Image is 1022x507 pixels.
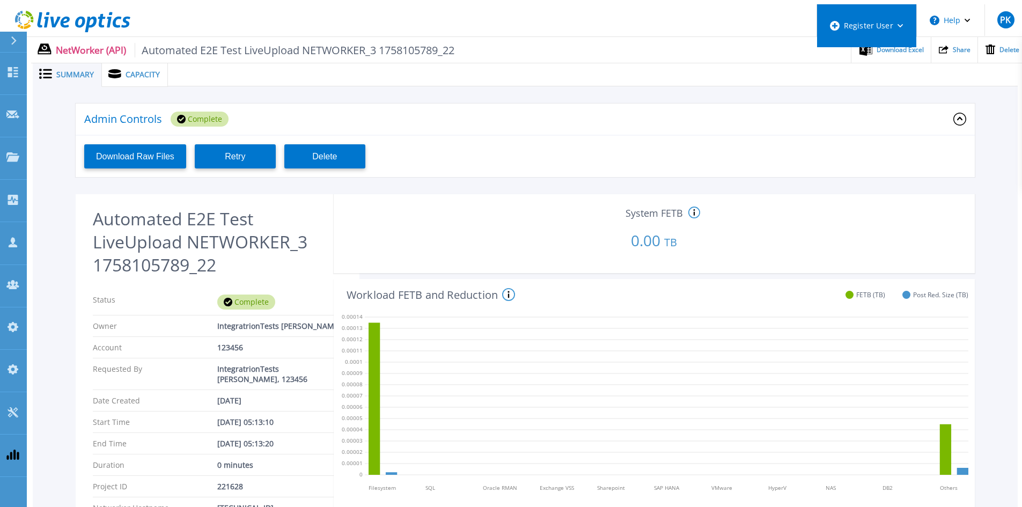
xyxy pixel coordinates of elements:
[93,460,217,470] p: Duration
[342,346,363,354] text: 0.00011
[217,481,342,491] div: 221628
[93,207,342,276] h2: Automated E2E Test LiveUpload NETWORKER_3 1758105789_22
[917,4,984,36] button: Help
[940,484,958,491] tspan: Others
[345,357,363,365] text: 0.0001
[342,414,363,421] text: 0.00005
[217,364,342,384] div: IntegratrionTests [PERSON_NAME], 123456
[342,369,363,376] text: 0.00009
[483,484,517,491] tspan: Oracle RMAN
[217,395,342,406] div: [DATE]
[654,484,680,491] tspan: SAP HANA
[93,321,217,331] p: Owner
[711,484,732,491] tspan: VMware
[877,47,924,53] span: Download Excel
[93,342,217,352] p: Account
[347,288,515,302] h4: Workload FETB and Reduction
[342,312,363,320] text: 0.00014
[217,417,342,427] div: [DATE] 05:13:10
[342,447,363,455] text: 0.00002
[342,380,363,387] text: 0.00008
[856,290,885,299] span: FETB (TB)
[999,47,1019,53] span: Delete
[56,43,455,57] p: NetWorker (API)
[540,484,574,491] tspan: Exchange VSS
[195,144,276,168] button: Retry
[369,484,396,491] tspan: Filesystem
[768,484,786,491] tspan: HyperV
[425,484,435,491] tspan: SQL
[913,290,968,299] span: Post Red. Size (TB)
[93,417,217,427] p: Start Time
[359,470,363,477] text: 0
[597,484,625,491] tspan: Sharepoint
[342,425,363,432] text: 0.00004
[93,481,217,491] p: Project ID
[93,364,217,384] p: Requested By
[342,324,363,331] text: 0.00013
[342,391,363,399] text: 0.00007
[826,484,836,491] tspan: NAS
[342,436,363,444] text: 0.00003
[342,335,363,342] text: 0.00012
[342,402,363,410] text: 0.00006
[171,112,229,127] div: Complete
[1000,16,1011,24] span: PK
[126,71,160,78] span: Capacity
[817,4,916,47] div: Register User
[217,295,275,310] div: Complete
[284,144,365,168] button: Delete
[664,235,677,249] span: TB
[217,438,342,449] div: [DATE] 05:13:20
[626,208,683,218] span: System FETB
[56,71,94,78] span: Summary
[217,342,342,352] div: 123456
[338,220,970,256] p: 0.00
[93,395,217,406] p: Date Created
[883,484,893,491] tspan: DB2
[342,459,363,466] text: 0.00001
[93,438,217,449] p: End Time
[84,114,162,124] p: Admin Controls
[135,43,455,57] span: Automated E2E Test LiveUpload NETWORKER_3 1758105789_22
[217,460,342,470] div: 0 minutes
[84,144,186,168] button: Download Raw Files
[93,295,217,310] p: Status
[217,321,342,331] div: IntegratrionTests [PERSON_NAME]
[953,47,970,53] span: Share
